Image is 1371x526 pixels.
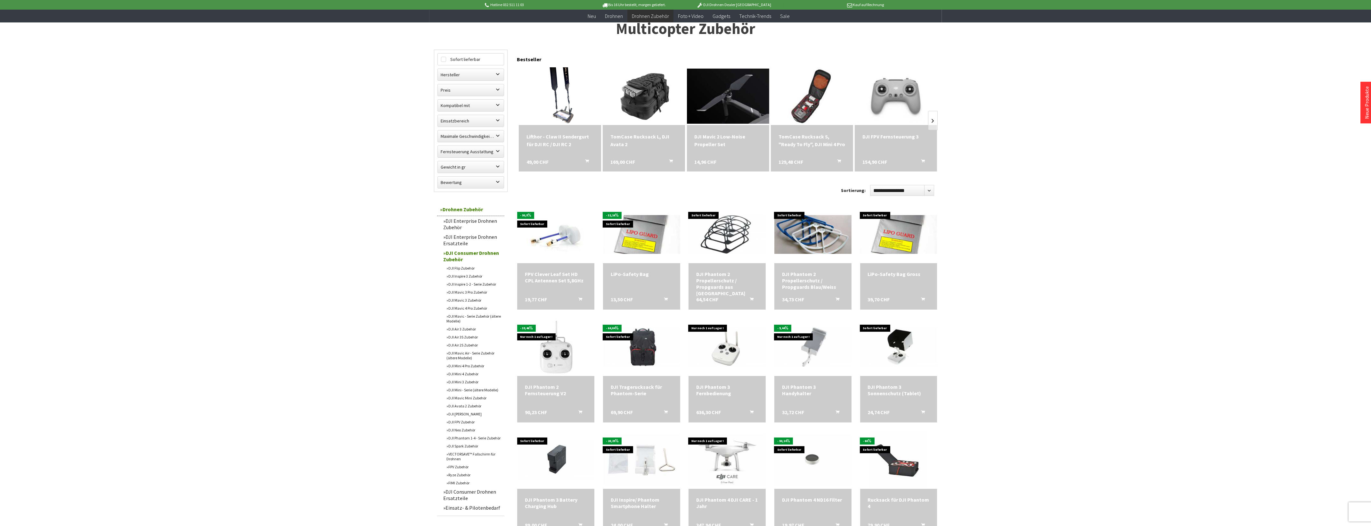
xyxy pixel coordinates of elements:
[868,497,930,509] a: Rucksack für DJI Phantom 4 79,90 CHF In den Warenkorb
[517,50,937,66] div: Bestseller
[611,271,673,277] a: LiPo-Safety Bag 13,50 CHF In den Warenkorb
[695,133,762,148] div: DJI Mavic 2 Low-Noise Propeller Set
[610,133,677,148] div: TomCase Rucksack L, DJI Avata 2
[525,271,587,284] a: FPV Clever Leaf Set HD CPL Antennen Set 5,8GHz 19,77 CHF In den Warenkorb
[444,288,504,296] a: DJI Mavic 3 Pro Zubehör
[862,158,887,166] span: 154,90 CHF
[868,497,930,509] div: Rucksack für DJI Phantom 4
[855,69,937,123] img: DJI FPV Fernsteuerung 3
[695,133,762,148] a: DJI Mavic 2 Low-Noise Propeller Set 14,96 CHF
[695,158,717,166] span: 14,96 CHF
[782,384,844,397] div: DJI Phantom 3 Handyhalter
[684,1,784,9] p: DJI Drohnen Dealer [GEOGRAPHIC_DATA]
[444,450,504,463] a: VECTORSAVE™ Fallschirm für Drohnen
[862,133,929,140] div: DJI FPV Fernsteuerung 3
[611,384,673,397] a: DJI Tragerucksack für Phantom-Serie 69,90 CHF In den Warenkorb
[444,426,504,434] a: DJI Neo Zubehör
[438,54,504,65] label: Sofort lieferbar
[708,10,735,23] a: Gadgets
[782,409,804,415] span: 32,72 CHF
[440,487,504,503] a: DJI Consumer Drohnen Ersatzteile
[687,69,769,123] img: DJI Mavic 2 Low-Noise Propeller Set
[611,409,633,415] span: 69,90 CHF
[571,409,586,417] button: In den Warenkorb
[657,409,672,417] button: In den Warenkorb
[657,296,672,305] button: In den Warenkorb
[774,215,852,254] img: DJI Phantom 2 Propellerschutz / Propguards Blau/Weiss
[438,130,504,142] label: Maximale Geschwindigkeit in km/h
[440,503,504,513] a: Einsatz- & Pilotenbedarf
[603,434,680,486] img: DJI Inspire/ Phantom Smartphone Halter
[632,13,669,19] span: Drohnen Zubehör
[444,378,504,386] a: DJI Mini 3 Zubehör
[444,325,504,333] a: DJI Air 3 Zubehör
[627,10,673,23] a: Drohnen Zubehör
[689,328,766,366] img: DJI Phantom 3 Fernbedienung
[779,158,803,166] span: 129,48 CHF
[444,434,504,442] a: DJI Phantom 1-4 - Serie Zubehör
[610,133,677,148] a: TomCase Rucksack L, DJI Avata 2 169,00 CHF In den Warenkorb
[782,296,804,303] span: 34,73 CHF
[525,384,587,397] a: DJI Phantom 2 Fernsteuerung V2 90,23 CHF In den Warenkorb
[615,67,673,125] img: TomCase Rucksack L, DJI Avata 2
[584,1,684,9] p: Bis 16 Uhr bestellt, morgen geliefert.
[526,133,593,148] a: Lifthor - Claw II Sendergurt für DJI RC / DJI RC 2 49,00 CHF In den Warenkorb
[444,410,504,418] a: DJI [PERSON_NAME]
[525,296,547,303] span: 19,77 CHF
[913,296,929,305] button: In den Warenkorb
[782,384,844,397] a: DJI Phantom 3 Handyhalter 32,72 CHF In den Warenkorb
[713,13,730,19] span: Gadgets
[868,384,930,397] div: DJI Phantom 3 Sonnenschutz (Tablet)
[444,272,504,280] a: DJI Inspire 3 Zubehör
[696,271,758,296] div: DJI Phantom 2 Propellerschutz / Propguards aus [GEOGRAPHIC_DATA]
[611,497,673,509] a: DJI Inspire/ Phantom Smartphone Halter 24,00 CHF In den Warenkorb
[784,1,884,9] p: Kauf auf Rechnung
[611,296,633,303] span: 13,50 CHF
[774,328,852,366] img: DJI Phantom 3 Handyhalter
[782,271,844,290] div: DJI Phantom 2 Propellerschutz / Propguards Blau/Weiss
[782,497,844,503] a: DJI Phantom 4 ND16 Filter 19,97 CHF In den Warenkorb
[913,158,929,166] button: In den Warenkorb
[525,271,587,284] div: FPV Clever Leaf Set HD CPL Antennen Set 5,8GHz
[525,384,587,397] div: DJI Phantom 2 Fernsteuerung V2
[444,463,504,471] a: FPV Zubehör
[526,133,593,148] div: Lifthor - Claw II Sendergurt für DJI RC / DJI RC 2
[742,409,757,417] button: In den Warenkorb
[868,384,930,397] a: DJI Phantom 3 Sonnenschutz (Tablet) 24,74 CHF In den Warenkorb
[696,497,758,509] div: DJI Phantom 4 DJI CARE - 1 Jahr
[696,384,758,397] a: DJI Phantom 3 Fernbedienung 636,30 CHF In den Warenkorb
[517,440,594,479] img: DJI Phantom 3 Battery Charging Hub
[779,133,845,148] div: TomCase Rucksack S, "Ready To Fly", DJI Mini 4 Pro
[527,205,584,263] img: FPV Clever Leaf Set HD CPL Antennen Set 5,8GHz
[444,341,504,349] a: DJI Air 2S Zubehör
[437,203,504,216] a: Drohnen Zubehör
[444,349,504,362] a: DJI Mavic Air - Serie Zubehör (ältere Modelle)
[438,146,504,157] label: Fernsteuerung Ausstattung
[678,13,704,19] span: Foto + Video
[603,215,680,254] img: LiPo-Safety Bag
[444,471,504,479] a: Ryze Zubehör
[610,158,635,166] span: 169,00 CHF
[689,434,766,486] img: DJI Phantom 4 DJI CARE - 1 Jahr
[603,328,680,366] img: DJI Tragerucksack für Phantom-Serie
[526,158,549,166] span: 49,00 CHF
[868,271,930,277] a: LiPo-Safety Bag Gross 39,70 CHF In den Warenkorb
[828,296,843,305] button: In den Warenkorb
[605,13,623,19] span: Drohnen
[611,271,673,277] div: LiPo-Safety Bag
[444,442,504,450] a: DJI Spark Zubehör
[444,362,504,370] a: DJI Mini 4 Pro Zubehör
[525,409,547,415] span: 90,23 CHF
[444,304,504,312] a: DJI Mavic 4 Pro Zubehör
[739,13,771,19] span: Technik-Trends
[440,232,504,248] a: DJI Enterprise Drohnen Ersatzteile
[434,21,937,37] h1: Multicopter Zubehör
[588,13,596,19] span: Neu
[868,409,890,415] span: 24,74 CHF
[438,177,504,188] label: Bewertung
[438,100,504,111] label: Kompatibel mit
[438,84,504,96] label: Preis
[673,10,708,23] a: Foto + Video
[860,215,937,254] img: LiPo-Safety Bag Gross
[829,158,845,166] button: In den Warenkorb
